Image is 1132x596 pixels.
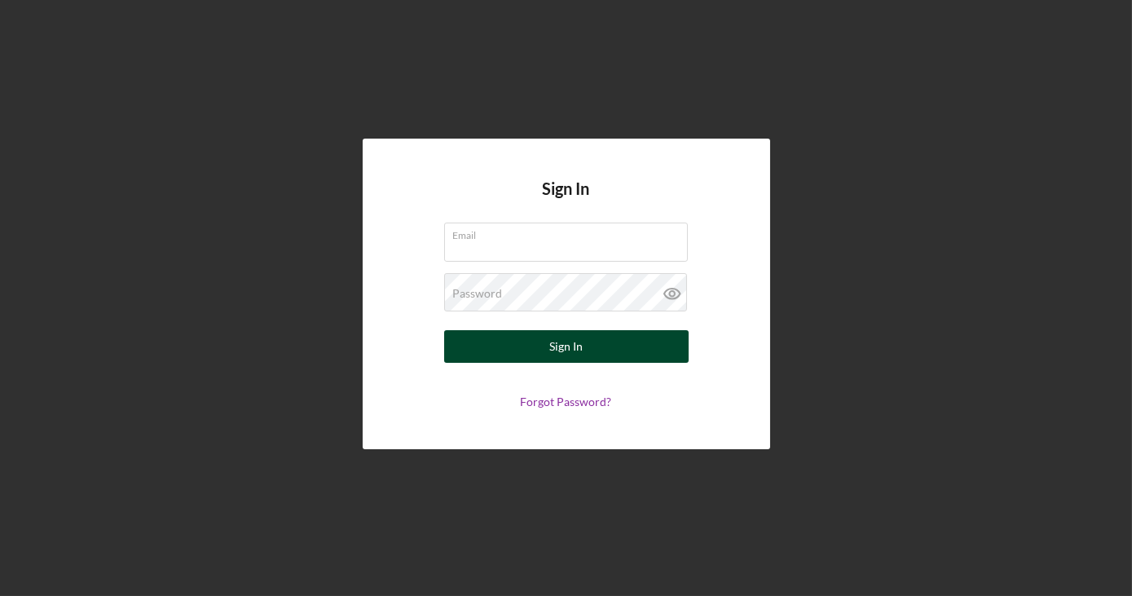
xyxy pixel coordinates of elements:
label: Email [453,223,688,241]
div: Sign In [549,330,583,363]
label: Password [453,287,503,300]
a: Forgot Password? [521,395,612,408]
button: Sign In [444,330,689,363]
h4: Sign In [543,179,590,223]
